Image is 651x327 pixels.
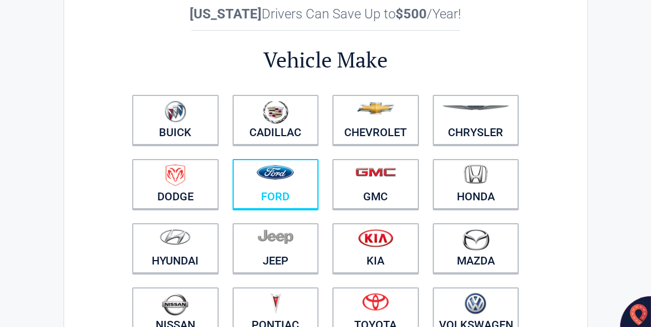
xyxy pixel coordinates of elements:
img: chrysler [442,105,510,110]
h2: Vehicle Make [126,46,526,74]
img: ford [257,165,294,180]
h2: Drivers Can Save Up to /Year [126,6,526,22]
a: Dodge [132,159,219,209]
img: mazda [462,229,490,251]
img: toyota [362,293,389,311]
a: Cadillac [233,95,319,145]
a: Kia [332,223,419,273]
a: Chevrolet [332,95,419,145]
a: Hyundai [132,223,219,273]
img: pontiac [270,293,281,314]
img: hyundai [160,229,191,245]
img: honda [464,165,488,184]
img: jeep [258,229,293,244]
img: gmc [355,167,396,177]
img: nissan [162,293,189,316]
b: [US_STATE] [190,6,262,22]
a: Mazda [433,223,519,273]
a: Ford [233,159,319,209]
a: Jeep [233,223,319,273]
img: chevrolet [357,102,394,114]
img: kia [358,229,393,247]
img: buick [165,100,186,123]
img: cadillac [263,100,288,124]
a: Buick [132,95,219,145]
a: Honda [433,159,519,209]
b: $500 [396,6,427,22]
img: dodge [166,165,185,186]
a: GMC [332,159,419,209]
img: volkswagen [465,293,486,315]
a: Chrysler [433,95,519,145]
